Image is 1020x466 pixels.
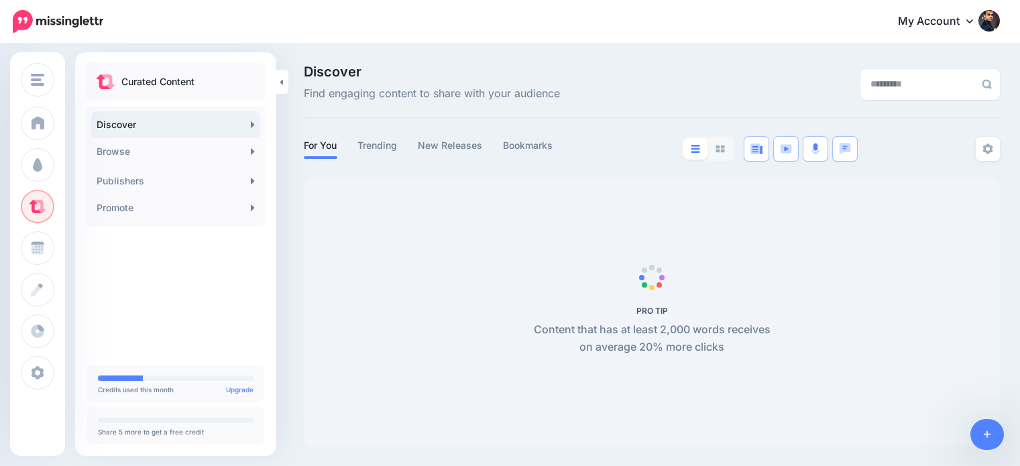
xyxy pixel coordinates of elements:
[304,137,337,154] a: For You
[839,143,851,154] img: chat-square-blue.png
[750,143,762,154] img: article-blue.png
[503,137,553,154] a: Bookmarks
[91,111,260,138] a: Discover
[13,10,103,33] img: Missinglettr
[691,145,700,153] img: list-blue.png
[780,144,792,154] img: video-blue.png
[982,143,993,154] img: settings-grey.png
[357,137,398,154] a: Trending
[526,306,778,316] h5: PRO TIP
[526,321,778,356] p: Content that has at least 2,000 words receives on average 20% more clicks
[91,168,260,194] a: Publishers
[811,143,820,155] img: microphone.png
[31,74,44,86] img: menu.png
[418,137,483,154] a: New Releases
[716,145,725,153] img: grid-grey.png
[97,74,115,89] img: curate.png
[304,85,560,103] span: Find engaging content to share with your audience
[91,138,260,165] a: Browse
[885,5,1000,38] a: My Account
[982,79,992,89] img: search-grey-6.png
[304,65,560,78] span: Discover
[91,194,260,221] a: Promote
[121,74,194,90] p: Curated Content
